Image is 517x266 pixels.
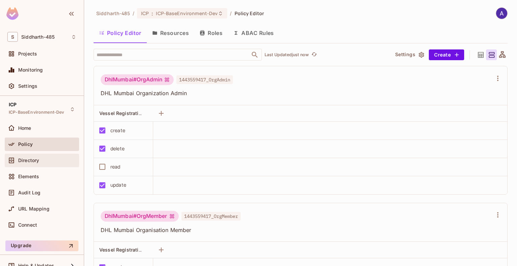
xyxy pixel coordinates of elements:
[141,10,149,16] span: ICP
[181,212,241,221] span: 1443559417_OrgMember
[496,8,507,19] img: ASHISH SANDEY
[18,174,39,179] span: Elements
[18,67,43,73] span: Monitoring
[94,25,147,41] button: Policy Editor
[18,222,37,228] span: Connect
[310,51,318,59] button: refresh
[250,50,260,60] button: Open
[156,10,218,16] span: ICP-BaseEnvironment-Dev
[7,32,18,42] span: S
[101,211,179,222] div: DhlMumbai#OrgMember
[392,49,426,60] button: Settings
[110,145,125,152] div: delete
[99,110,156,116] span: Vessel Registration Test
[110,181,126,189] div: update
[101,74,174,85] div: DhlMumbai#OrgAdmin
[99,246,156,253] span: Vessel Registration Test
[18,190,40,195] span: Audit Log
[5,240,78,251] button: Upgrade
[194,25,228,41] button: Roles
[9,102,16,107] span: ICP
[230,10,232,16] li: /
[429,49,464,60] button: Create
[101,89,492,97] span: DHL Mumbai Organization Admin
[110,163,120,170] div: read
[311,51,317,58] span: refresh
[18,206,49,212] span: URL Mapping
[18,125,31,131] span: Home
[133,10,134,16] li: /
[101,226,492,234] span: DHL Mumbai Organisation Member
[309,51,318,59] span: Click to refresh data
[151,11,153,16] span: :
[18,51,37,56] span: Projects
[110,127,125,134] div: create
[96,10,130,16] span: the active workspace
[147,25,194,41] button: Resources
[176,75,233,84] span: 1443559417_OrgAdmin
[6,7,19,20] img: SReyMgAAAABJRU5ErkJggg==
[9,110,64,115] span: ICP-BaseEnvironment-Dev
[21,34,55,40] span: Workspace: Siddharth-485
[228,25,279,41] button: ABAC Rules
[18,142,33,147] span: Policy
[235,10,264,16] span: Policy Editor
[18,158,39,163] span: Directory
[265,52,309,58] p: Last Updated just now
[18,83,37,89] span: Settings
